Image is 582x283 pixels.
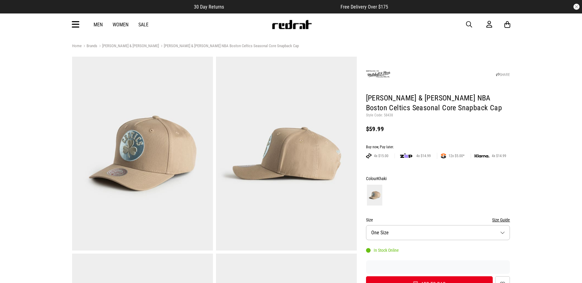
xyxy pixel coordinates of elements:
span: Free Delivery Over $175 [341,4,388,10]
a: Men [94,22,103,28]
button: Size Guide [492,216,510,224]
iframe: Customer reviews powered by Trustpilot [236,4,328,10]
img: Mitchell & Ness Nba Boston Celtics Seasonal Core Snapback Cap in Brown [216,57,357,251]
a: Home [72,43,82,48]
img: Mitchell & Ness Nba Boston Celtics Seasonal Core Snapback Cap in Brown [72,57,213,251]
img: Khaki [367,185,382,206]
div: Buy now, Pay later. [366,145,510,150]
span: 4x $14.99 [489,153,509,158]
a: SHARE [496,73,510,77]
a: [PERSON_NAME] & [PERSON_NAME] [97,43,159,49]
div: Colour [366,175,510,182]
h1: [PERSON_NAME] & [PERSON_NAME] NBA Boston Celtics Seasonal Core Snapback Cap [366,93,510,113]
div: $59.99 [366,125,510,133]
img: Mitchell & Ness [366,62,391,86]
span: 30 Day Returns [194,4,224,10]
img: KLARNA [475,154,489,158]
p: Style Code: 58438 [366,113,510,118]
span: 12x $5.00* [446,153,467,158]
span: One Size [371,230,389,236]
button: One Size [366,225,510,240]
span: 4x $14.99 [414,153,433,158]
div: Size [366,216,510,224]
img: AFTERPAY [366,153,372,158]
img: SPLITPAY [441,153,446,158]
iframe: Customer reviews powered by Trustpilot [366,264,510,270]
a: Women [113,22,129,28]
img: zip [400,153,412,159]
a: Brands [82,43,97,49]
img: Redrat logo [272,20,312,29]
a: Sale [138,22,148,28]
span: Khaki [377,176,387,181]
span: 4x $15.00 [372,153,391,158]
div: In Stock Online [366,248,399,253]
a: [PERSON_NAME] & [PERSON_NAME] NBA Boston Celtics Seasonal Core Snapback Cap [159,43,299,49]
